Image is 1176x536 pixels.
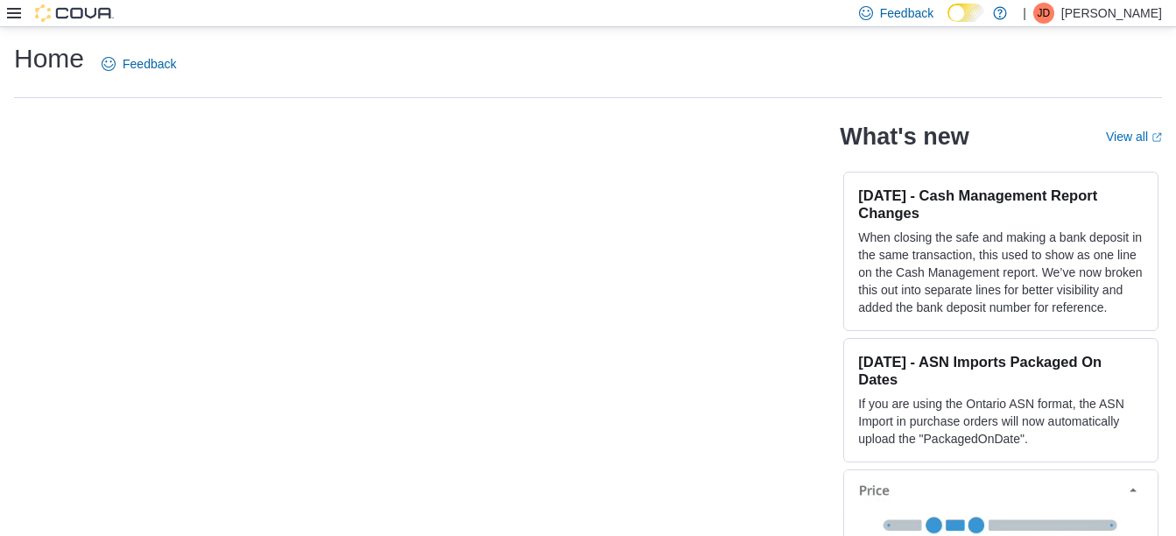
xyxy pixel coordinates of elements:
[1151,132,1162,143] svg: External link
[1106,130,1162,144] a: View allExternal link
[1038,3,1051,24] span: JD
[947,22,948,23] span: Dark Mode
[1033,3,1054,24] div: Jian Dacosta-Khidir
[858,229,1144,316] p: When closing the safe and making a bank deposit in the same transaction, this used to show as one...
[858,187,1144,222] h3: [DATE] - Cash Management Report Changes
[95,46,183,81] a: Feedback
[1061,3,1162,24] p: [PERSON_NAME]
[947,4,984,22] input: Dark Mode
[840,123,968,151] h2: What's new
[14,41,84,76] h1: Home
[858,353,1144,388] h3: [DATE] - ASN Imports Packaged On Dates
[858,395,1144,448] p: If you are using the Ontario ASN format, the ASN Import in purchase orders will now automatically...
[35,4,114,22] img: Cova
[123,55,176,73] span: Feedback
[1023,3,1026,24] p: |
[880,4,933,22] span: Feedback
